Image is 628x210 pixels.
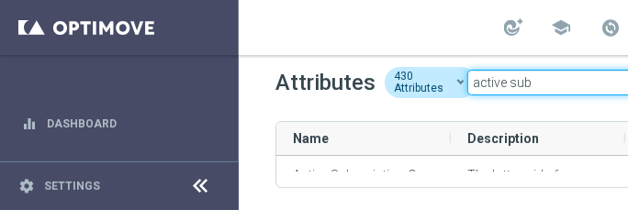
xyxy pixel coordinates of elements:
[18,178,35,194] i: settings
[293,131,329,146] span: Name
[293,168,477,182] span: Active Subscription On X Lottery
[21,116,38,132] i: equalizer
[47,148,216,196] a: Mission Control
[385,67,477,98] div: 430 Attributes
[44,181,100,192] a: Settings
[275,68,376,97] h2: Attributes
[21,148,216,196] div: Mission Control
[21,99,216,148] div: Dashboard
[467,131,539,146] span: Description
[551,17,571,38] span: school
[47,99,216,148] a: Dashboard
[20,116,217,131] button: equalizer Dashboard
